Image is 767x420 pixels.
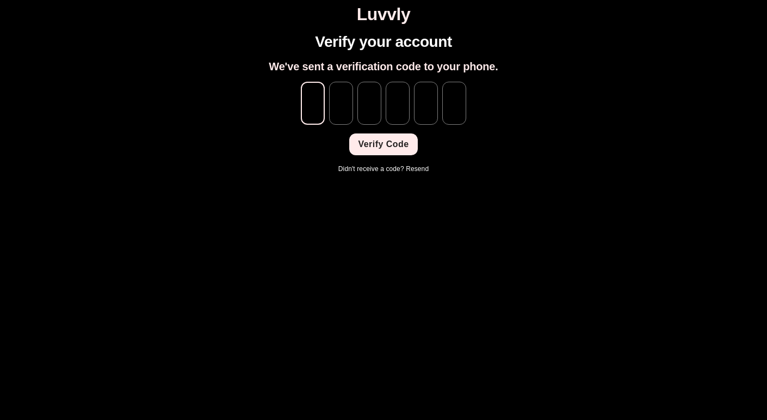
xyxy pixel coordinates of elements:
h2: We've sent a verification code to your phone. [269,60,498,73]
button: Verify Code [349,133,417,155]
a: Resend [406,165,429,173]
h1: Verify your account [315,33,452,51]
h1: Luvvly [4,4,763,25]
p: Didn't receive a code? [338,164,429,174]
